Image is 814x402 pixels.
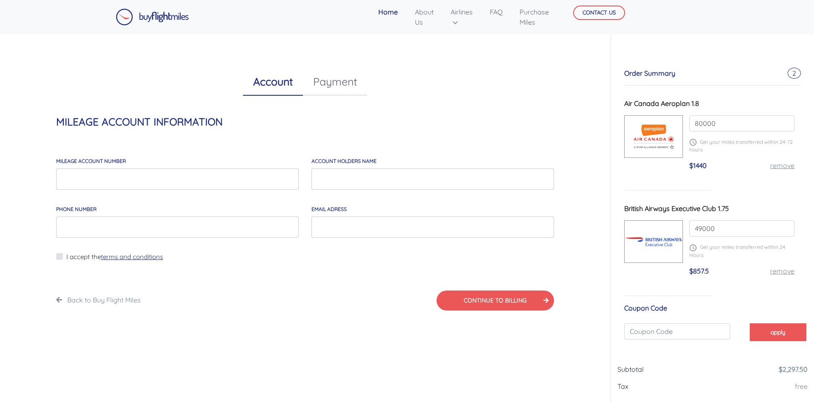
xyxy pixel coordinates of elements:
h4: MILEAGE ACCOUNT INFORMATION [56,116,554,128]
a: free [795,382,808,391]
p: Get your miles transferred within 24-72 hours [689,138,794,154]
span: Order Summary [624,69,675,77]
span: $857.5 [689,267,709,275]
span: Tax [617,382,628,391]
label: I accept the [66,252,163,262]
button: apply [750,323,806,341]
span: Air Canada Aeroplan 1.8 [624,99,699,108]
label: MILEAGE account number [56,157,126,165]
span: 2 [788,68,801,79]
button: CONTACT US [573,6,625,20]
p: Get your miles transferred within 24 Hours [689,243,794,259]
a: remove [770,161,794,170]
span: Coupon Code [624,304,667,312]
label: email adress [311,205,347,213]
a: Home [375,3,401,20]
span: Subtotal [617,365,644,373]
a: Payment [303,68,367,95]
img: Buy Flight Miles Logo [116,9,189,26]
input: Coupon Code [624,323,730,339]
span: $1440 [689,161,707,170]
a: FAQ [486,3,506,20]
a: $2,297.50 [779,365,808,373]
a: Buy Flight Miles Logo [116,6,189,28]
a: About Us [411,3,437,31]
a: Purchase Miles [516,3,552,31]
img: British-Airways-Executive-Club.png [625,229,683,255]
img: schedule.png [689,139,697,146]
button: CONTINUE TO BILLING [437,291,554,311]
a: remove [770,267,794,275]
label: account holders NAME [311,157,377,165]
a: Airlines [447,3,476,31]
span: British Airways Executive Club 1.75 [624,204,729,213]
img: schedule.png [689,244,697,251]
a: Back to Buy Flight Miles [67,296,141,304]
a: terms and conditions [101,253,163,261]
label: Phone Number [56,205,97,213]
a: Account [243,68,303,96]
img: Aer-Canada-Aeroplane.png [625,124,683,150]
